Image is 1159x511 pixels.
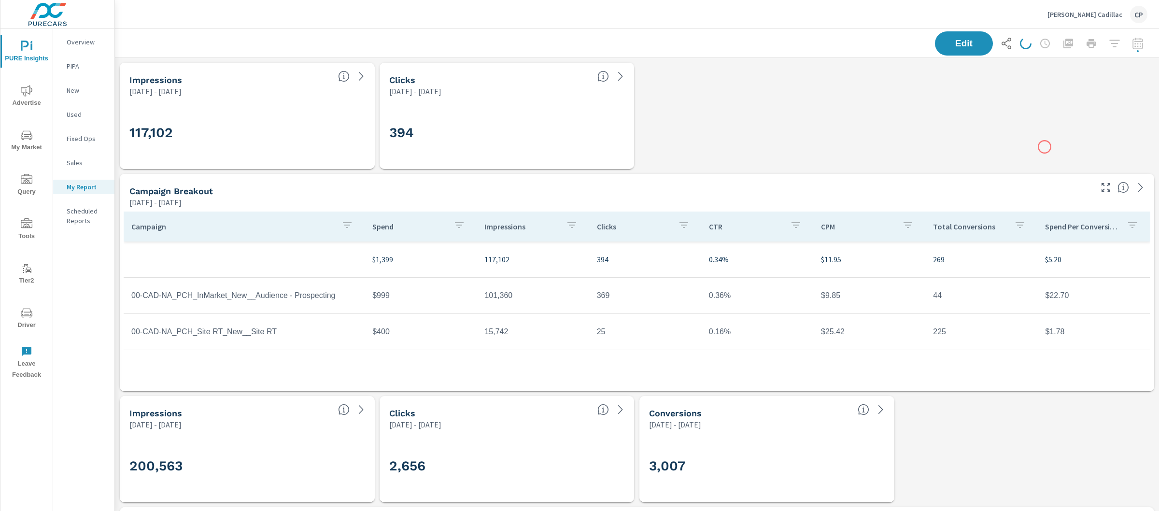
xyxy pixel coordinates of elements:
[1117,182,1129,193] span: This is a summary of Display performance results by campaign. Each column can be sorted.
[649,419,701,430] p: [DATE] - [DATE]
[3,307,50,331] span: Driver
[3,85,50,109] span: Advertise
[353,69,369,84] a: See more details in report
[129,75,182,85] h5: Impressions
[925,320,1037,344] td: 225
[338,404,350,415] span: The number of times an ad was shown on your behalf.
[353,402,369,417] a: See more details in report
[53,107,114,122] div: Used
[649,408,702,418] h5: Conversions
[484,222,558,231] p: Impressions
[1130,6,1147,23] div: CP
[129,408,182,418] h5: Impressions
[821,254,918,265] p: $11.95
[997,34,1016,53] button: Share Report
[129,197,182,208] p: [DATE] - [DATE]
[597,71,609,82] span: The number of times an ad was clicked by a consumer.
[365,320,477,344] td: $400
[53,59,114,73] div: PIPA
[1047,10,1122,19] p: [PERSON_NAME] Cadillac
[124,284,365,308] td: 00-CAD-NA_PCH_InMarket_New__Audience - Prospecting
[813,320,925,344] td: $25.42
[3,346,50,381] span: Leave Feedback
[67,110,107,119] p: Used
[933,222,1006,231] p: Total Conversions
[67,158,107,168] p: Sales
[613,402,628,417] a: See more details in report
[701,284,813,308] td: 0.36%
[53,156,114,170] div: Sales
[389,408,415,418] h5: Clicks
[3,263,50,286] span: Tier2
[129,85,182,97] p: [DATE] - [DATE]
[67,61,107,71] p: PIPA
[131,222,334,231] p: Campaign
[3,218,50,242] span: Tools
[53,180,114,194] div: My Report
[129,186,213,196] h5: Campaign Breakout
[389,419,441,430] p: [DATE] - [DATE]
[53,83,114,98] div: New
[3,129,50,153] span: My Market
[935,31,993,56] button: Edit
[1037,320,1149,344] td: $1.78
[0,29,53,384] div: nav menu
[389,458,625,474] h3: 2,656
[53,204,114,228] div: Scheduled Reports
[649,458,885,474] h3: 3,007
[67,85,107,95] p: New
[821,222,894,231] p: CPM
[389,75,415,85] h5: Clicks
[873,402,889,417] a: See more details in report
[709,254,806,265] p: 0.34%
[129,419,182,430] p: [DATE] - [DATE]
[129,125,365,141] h3: 117,102
[925,284,1037,308] td: 44
[813,284,925,308] td: $9.85
[1045,254,1142,265] p: $5.20
[372,222,446,231] p: Spend
[53,35,114,49] div: Overview
[1037,284,1149,308] td: $22.70
[484,254,581,265] p: 117,102
[858,404,869,415] span: Total Conversions include Actions, Leads and Unmapped.
[477,284,589,308] td: 101,360
[477,320,589,344] td: 15,742
[67,206,107,226] p: Scheduled Reports
[589,284,701,308] td: 369
[933,254,1030,265] p: 269
[597,404,609,415] span: The number of times an ad was clicked by a consumer.
[3,174,50,198] span: Query
[67,134,107,143] p: Fixed Ops
[365,284,477,308] td: $999
[613,69,628,84] a: See more details in report
[129,458,365,474] h3: 200,563
[597,254,693,265] p: 394
[53,131,114,146] div: Fixed Ops
[3,41,50,64] span: PURE Insights
[709,222,782,231] p: CTR
[597,222,670,231] p: Clicks
[701,320,813,344] td: 0.16%
[338,71,350,82] span: The number of times an ad was shown on your behalf.
[372,254,469,265] p: $1,399
[1133,180,1148,195] a: See more details in report
[389,85,441,97] p: [DATE] - [DATE]
[124,320,365,344] td: 00-CAD-NA_PCH_Site RT_New__Site RT
[67,37,107,47] p: Overview
[389,125,625,141] h3: 394
[1098,180,1114,195] button: Make Fullscreen
[589,320,701,344] td: 25
[1045,222,1118,231] p: Spend Per Conversion
[945,39,983,48] span: Edit
[67,182,107,192] p: My Report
